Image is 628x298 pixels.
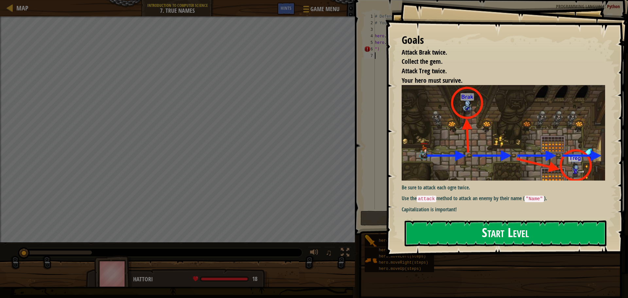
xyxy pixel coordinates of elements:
[402,184,610,191] p: Be sure to attack each ogre twice.
[133,275,262,284] div: Hattori
[364,39,375,46] div: 5
[379,248,426,253] span: hero.moveDown(steps)
[13,4,28,12] a: Map
[379,267,421,271] span: hero.moveUp(steps)
[94,255,132,292] img: thang_avatar_frame.png
[393,66,603,76] li: Attack Treg twice.
[298,3,343,18] button: Game Menu
[417,196,436,202] code: attack
[364,20,375,26] div: 2
[402,206,610,213] p: Capitalization is important!
[310,5,340,13] span: Game Menu
[379,238,424,243] span: hero.attack(target)
[402,76,462,85] span: Your hero must survive.
[324,247,335,260] button: ♫
[379,260,428,265] span: hero.moveRight(steps)
[325,248,332,257] span: ♫
[16,4,28,12] span: Map
[364,26,375,33] div: 3
[364,33,375,39] div: 4
[379,254,426,259] span: hero.moveLeft(steps)
[402,48,447,57] span: Attack Brak twice.
[393,76,603,85] li: Your hero must survive.
[364,46,375,52] div: 6
[405,220,606,246] button: Start Level
[525,196,544,202] code: "Name"
[364,52,375,59] div: 7
[402,33,605,48] div: Goals
[402,57,443,66] span: Collect the gem.
[402,85,610,181] img: True names
[393,57,603,66] li: Collect the gem.
[365,235,377,247] img: portrait.png
[365,254,377,267] img: portrait.png
[393,48,603,57] li: Attack Brak twice.
[360,211,618,226] button: Run
[281,5,291,11] span: Hints
[402,66,447,75] span: Attack Treg twice.
[402,195,610,202] p: Use the method to attack an enemy by their name ( ).
[364,13,375,20] div: 1
[193,276,257,282] div: health: 18 / 18
[252,275,257,283] span: 18
[308,247,321,260] button: Adjust volume
[339,247,352,260] button: Toggle fullscreen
